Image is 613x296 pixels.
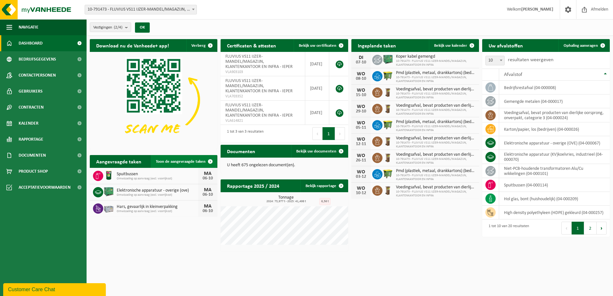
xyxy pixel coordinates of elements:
img: PB-HB-1400-HPE-GN-01 [382,54,393,65]
div: 06-10 [201,193,214,197]
td: niet-PCB-houdende transformatoren Alu/Cu wikkelingen (04-000101) [499,164,610,178]
span: Pmd (plastiek, metaal, drankkartons) (bedrijven) [396,70,476,76]
img: WB-0140-HPE-BN-01 [382,86,393,97]
span: Voedingsafval, bevat producten van dierlijke oorsprong, onverpakt, categorie 3 [396,87,476,92]
span: Bekijk uw documenten [296,149,336,153]
td: gemengde metalen (04-000017) [499,95,610,108]
td: voedingsafval, bevat producten van dierlijke oorsprong, onverpakt, categorie 3 (04-000024) [499,108,610,122]
div: 05-11 [355,126,367,130]
div: 1 tot 3 van 3 resultaten [224,127,264,141]
span: Bekijk uw certificaten [299,44,336,48]
span: Documenten [19,147,46,163]
td: hol glas, bont (huishoudelijk) (04-000209) [499,192,610,206]
td: bedrijfsrestafval (04-000008) [499,81,610,95]
span: Rapportage [19,131,43,147]
button: Next [597,222,607,234]
span: 10-791473 - FLUVIUS VS11 IJZER-MANDEL/MAGAZIJN, KLANTENKANTOOR EN INFRA [396,108,476,116]
a: Ophaling aanvragen [558,39,609,52]
span: Ophaling aanvragen [564,44,598,48]
span: FLUVIUS VS11 IJZER-MANDEL/MAGAZIJN, KLANTENKANTOOR EN INFRA - IEPER [225,78,293,94]
span: 10-791473 - FLUVIUS VS11 IJZER-MANDEL/MAGAZIJN, KLANTENKANTOOR EN INFRA [396,125,476,132]
span: Afvalstof [504,72,522,77]
span: 10-791473 - FLUVIUS VS11 IJZER-MANDEL/MAGAZIJN, KLANTENKANTOOR EN INFRA - IEPER [85,5,197,14]
div: WO [355,137,367,142]
div: WO [355,71,367,77]
a: Bekijk uw kalender [429,39,478,52]
span: Spuitbussen [117,172,198,177]
span: VLA903103 [225,70,300,75]
div: WO [355,169,367,175]
div: 15-10 [355,93,367,97]
div: WO [355,153,367,158]
span: Bekijk uw kalender [434,44,467,48]
h2: Download nu de Vanheede+ app! [90,39,175,52]
td: [DATE] [305,101,329,125]
div: WO [355,120,367,126]
td: elektronische apparatuur - overige (OVE) (04-000067) [499,136,610,150]
img: WB-0140-HPE-BN-01 [382,103,393,114]
div: 29-10 [355,109,367,114]
div: 03-12 [355,175,367,179]
div: 06-10 [201,176,214,181]
button: OK [135,22,150,33]
img: WB-0140-HPE-BN-01 [382,136,393,146]
strong: [PERSON_NAME] [521,7,553,12]
count: (2/4) [114,25,122,29]
span: Verberg [191,44,206,48]
h2: Uw afvalstoffen [482,39,529,52]
span: Elektronische apparatuur - overige (ove) [117,188,198,193]
span: 2024: 73,977 t - 2025: 41,498 t [224,200,348,203]
button: Verberg [186,39,217,52]
span: Pmd (plastiek, metaal, drankkartons) (bedrijven) [396,169,476,174]
a: Bekijk uw certificaten [294,39,348,52]
span: Pmd (plastiek, metaal, drankkartons) (bedrijven) [396,119,476,125]
span: 10-791473 - FLUVIUS VS11 IJZER-MANDEL/MAGAZIJN, KLANTENKANTOOR EN INFRA [396,141,476,149]
span: Omwisseling op aanvraag (excl. voorrijkost) [117,210,198,213]
span: Voedingsafval, bevat producten van dierlijke oorsprong, onverpakt, categorie 3 [396,136,476,141]
span: Toon de aangevraagde taken [156,160,206,164]
iframe: chat widget [3,282,107,296]
span: FLUVIUS VS11 IJZER-MANDEL/MAGAZIJN, KLANTENKANTOOR EN INFRA - IEPER [225,103,293,118]
div: 12-11 [355,142,367,146]
div: 07-10 [355,60,367,65]
a: Toon de aangevraagde taken [151,155,217,168]
h2: Rapportage 2025 / 2024 [221,179,286,192]
a: Bekijk uw documenten [291,145,348,158]
img: Download de VHEPlus App [90,52,217,148]
button: Previous [561,222,572,234]
span: Product Shop [19,163,48,179]
td: elektronische apparatuur (KV)koelvries, industrieel (04-000070) [499,150,610,164]
div: 08-10 [355,77,367,81]
span: 10-791473 - FLUVIUS VS11 IJZER-MANDEL/MAGAZIJN, KLANTENKANTOOR EN INFRA [396,59,476,67]
td: karton/papier, los (bedrijven) (04-000026) [499,122,610,136]
span: 10-791473 - FLUVIUS VS11 IJZER-MANDEL/MAGAZIJN, KLANTENKANTOOR EN INFRA [396,157,476,165]
span: Dashboard [19,35,43,51]
img: PB-LB-0680-HPE-GY-01 [103,202,114,213]
div: WO [355,186,367,191]
span: 10-791473 - FLUVIUS VS11 IJZER-MANDEL/MAGAZIJN, KLANTENKANTOOR EN INFRA [396,174,476,181]
div: 6,56 t [319,198,331,205]
td: [DATE] [305,76,329,101]
span: Navigatie [19,19,38,35]
button: 1 [323,127,335,140]
span: Hars, gevaarlijk in kleinverpakking [117,204,198,210]
img: WB-0140-HPE-BN-01 [382,152,393,163]
td: high density polyethyleen (HDPE) gekleurd (04-000257) [499,206,610,219]
button: 1 [572,222,584,234]
h3: Tonnage [224,195,348,203]
h2: Documenten [221,145,262,157]
button: Vestigingen(2/4) [90,22,131,32]
div: MA [201,171,214,176]
span: 10-791473 - FLUVIUS VS11 IJZER-MANDEL/MAGAZIJN, KLANTENKANTOOR EN INFRA [396,76,476,83]
h2: Aangevraagde taken [90,155,148,168]
span: VLA703352 [225,94,300,99]
span: Omwisseling op aanvraag (excl. voorrijkost) [117,177,198,181]
img: PB-HB-1400-HPE-GN-01 [103,186,114,197]
span: Kalender [19,115,38,131]
div: 06-10 [201,209,214,213]
span: 10 [486,56,504,65]
td: spuitbussen (04-000114) [499,178,610,192]
span: 10-791473 - FLUVIUS VS11 IJZER-MANDEL/MAGAZIJN, KLANTENKANTOOR EN INFRA [396,190,476,198]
